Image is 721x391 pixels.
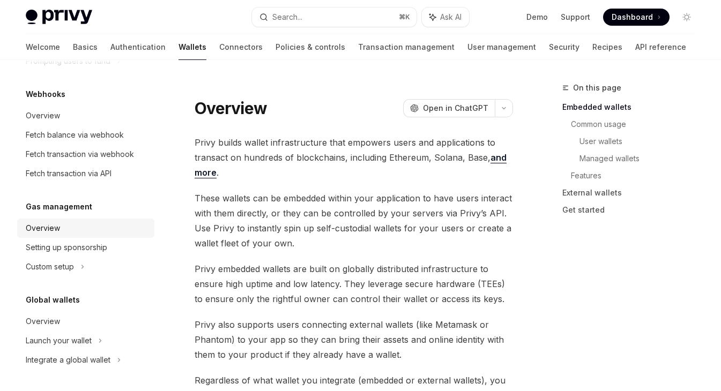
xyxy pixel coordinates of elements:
a: Features [571,167,704,184]
a: Fetch transaction via webhook [17,145,154,164]
a: Embedded wallets [562,99,704,116]
a: Welcome [26,34,60,60]
a: Demo [526,12,548,22]
a: Overview [17,219,154,238]
a: Security [549,34,579,60]
a: Setting up sponsorship [17,238,154,257]
button: Ask AI [422,7,469,27]
a: Overview [17,312,154,331]
h1: Overview [195,99,267,118]
button: Open in ChatGPT [403,99,495,117]
a: Policies & controls [276,34,345,60]
span: ⌘ K [399,13,410,21]
div: Fetch transaction via API [26,167,112,180]
h5: Global wallets [26,294,80,306]
a: Dashboard [603,9,670,26]
a: Overview [17,106,154,125]
div: Integrate a global wallet [26,354,110,366]
a: Recipes [592,34,622,60]
span: Privy embedded wallets are built on globally distributed infrastructure to ensure high uptime and... [195,261,513,306]
div: Launch your wallet [26,334,92,347]
div: Fetch balance via webhook [26,129,124,141]
span: On this page [573,81,621,94]
div: Search... [272,11,302,24]
button: Search...⌘K [252,7,417,27]
div: Custom setup [26,260,74,273]
a: API reference [635,34,686,60]
div: Overview [26,109,60,122]
a: Fetch transaction via API [17,164,154,183]
span: These wallets can be embedded within your application to have users interact with them directly, ... [195,191,513,251]
div: Overview [26,222,60,235]
a: Get started [562,201,704,219]
a: User wallets [579,133,704,150]
div: Overview [26,315,60,328]
a: Wallets [179,34,206,60]
div: Setting up sponsorship [26,241,107,254]
span: Ask AI [440,12,462,22]
span: Privy also supports users connecting external wallets (like Metamask or Phantom) to your app so t... [195,317,513,362]
img: light logo [26,10,92,25]
span: Dashboard [612,12,653,22]
a: Common usage [571,116,704,133]
span: Open in ChatGPT [423,103,488,114]
a: Managed wallets [579,150,704,167]
a: Basics [73,34,98,60]
a: Connectors [219,34,263,60]
span: Privy builds wallet infrastructure that empowers users and applications to transact on hundreds o... [195,135,513,180]
a: Authentication [110,34,166,60]
div: Fetch transaction via webhook [26,148,134,161]
h5: Gas management [26,200,92,213]
a: User management [467,34,536,60]
a: Fetch balance via webhook [17,125,154,145]
button: Toggle dark mode [678,9,695,26]
a: Transaction management [358,34,455,60]
a: Support [561,12,590,22]
a: External wallets [562,184,704,201]
h5: Webhooks [26,88,65,101]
